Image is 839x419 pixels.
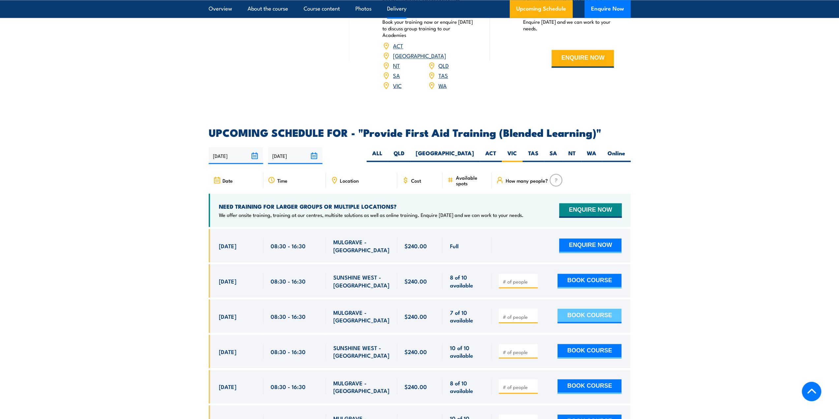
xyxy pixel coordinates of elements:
[277,177,287,183] span: Time
[333,238,390,253] span: MULGRAVE - [GEOGRAPHIC_DATA]
[223,177,233,183] span: Date
[209,147,263,164] input: From date
[219,242,236,249] span: [DATE]
[219,202,524,210] h4: NEED TRAINING FOR LARGER GROUPS OR MULTIPLE LOCATIONS?
[450,379,484,394] span: 8 of 10 available
[450,242,458,249] span: Full
[393,81,402,89] a: VIC
[502,313,535,320] input: # of people
[559,203,621,218] button: ENQUIRE NOW
[581,149,602,162] label: WA
[405,347,427,355] span: $240.00
[557,274,621,288] button: BOOK COURSE
[450,308,484,324] span: 7 of 10 available
[271,347,306,355] span: 08:30 - 16:30
[456,174,487,186] span: Available spots
[333,344,390,359] span: SUNSHINE WEST - [GEOGRAPHIC_DATA]
[382,18,473,38] p: Book your training now or enquire [DATE] to discuss group training to our Academies
[523,18,614,32] p: Enquire [DATE] and we can work to your needs.
[219,211,524,218] p: We offer onsite training, training at our centres, multisite solutions as well as online training...
[393,42,403,49] a: ACT
[333,379,390,394] span: MULGRAVE - [GEOGRAPHIC_DATA]
[552,50,614,68] button: ENQUIRE NOW
[438,81,447,89] a: WA
[502,383,535,390] input: # of people
[271,312,306,320] span: 08:30 - 16:30
[393,61,400,69] a: NT
[480,149,502,162] label: ACT
[502,278,535,284] input: # of people
[411,177,421,183] span: Cost
[333,273,390,288] span: SUNSHINE WEST - [GEOGRAPHIC_DATA]
[450,344,484,359] span: 10 of 10 available
[557,379,621,394] button: BOOK COURSE
[502,149,523,162] label: VIC
[333,308,390,324] span: MULGRAVE - [GEOGRAPHIC_DATA]
[502,348,535,355] input: # of people
[268,147,322,164] input: To date
[563,149,581,162] label: NT
[405,242,427,249] span: $240.00
[450,273,484,288] span: 8 of 10 available
[405,312,427,320] span: $240.00
[544,149,563,162] label: SA
[557,309,621,323] button: BOOK COURSE
[505,177,548,183] span: How many people?
[219,347,236,355] span: [DATE]
[438,71,448,79] a: TAS
[559,238,621,253] button: ENQUIRE NOW
[219,277,236,284] span: [DATE]
[219,312,236,320] span: [DATE]
[523,149,544,162] label: TAS
[602,149,631,162] label: Online
[438,61,449,69] a: QLD
[393,51,446,59] a: [GEOGRAPHIC_DATA]
[405,277,427,284] span: $240.00
[209,127,631,136] h2: UPCOMING SCHEDULE FOR - "Provide First Aid Training (Blended Learning)"
[405,382,427,390] span: $240.00
[410,149,480,162] label: [GEOGRAPHIC_DATA]
[271,242,306,249] span: 08:30 - 16:30
[271,382,306,390] span: 08:30 - 16:30
[393,71,400,79] a: SA
[219,382,236,390] span: [DATE]
[388,149,410,162] label: QLD
[271,277,306,284] span: 08:30 - 16:30
[340,177,359,183] span: Location
[557,344,621,358] button: BOOK COURSE
[367,149,388,162] label: ALL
